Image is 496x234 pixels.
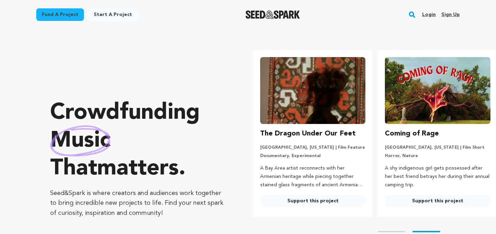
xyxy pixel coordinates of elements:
p: [GEOGRAPHIC_DATA], [US_STATE] | Film Short [385,145,490,150]
p: Crowdfunding that . [50,99,225,183]
img: The Dragon Under Our Feet image [260,57,366,124]
p: Horror, Nature [385,153,490,159]
h3: Coming of Rage [385,128,439,139]
a: Support this project [385,195,490,207]
p: A shy indigenous girl gets possessed after her best friend betrays her during their annual campin... [385,164,490,189]
p: Seed&Spark is where creators and audiences work together to bring incredible new projects to life... [50,188,225,218]
p: Documentary, Experimental [260,153,366,159]
a: Start a project [88,8,138,21]
img: Coming of Rage image [385,57,490,124]
img: Seed&Spark Logo Dark Mode [246,10,300,19]
p: [GEOGRAPHIC_DATA], [US_STATE] | Film Feature [260,145,366,150]
a: Sign up [441,9,460,20]
a: Fund a project [36,8,84,21]
a: Login [422,9,436,20]
a: Support this project [260,195,366,207]
p: A Bay Area artist reconnects with her Armenian heritage while piecing together stained glass frag... [260,164,366,189]
h3: The Dragon Under Our Feet [260,128,356,139]
span: matters [97,158,179,180]
a: Seed&Spark Homepage [246,10,300,19]
img: hand sketched image [50,125,110,156]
